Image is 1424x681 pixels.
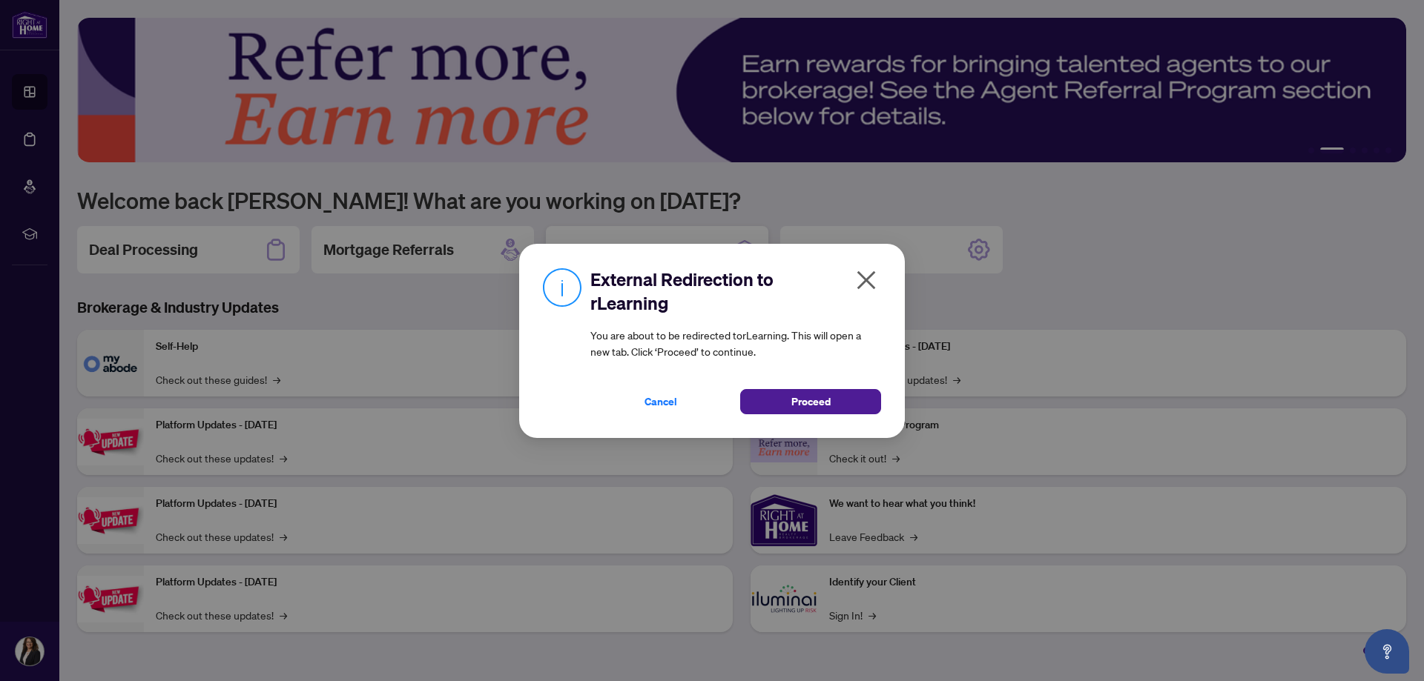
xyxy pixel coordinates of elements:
[645,390,677,413] span: Cancel
[590,268,881,315] h2: External Redirection to rLearning
[543,268,581,307] img: Info Icon
[854,268,878,292] span: close
[1365,629,1409,674] button: Open asap
[590,268,881,414] div: You are about to be redirected to rLearning . This will open a new tab. Click ‘Proceed’ to continue.
[791,390,831,413] span: Proceed
[590,389,731,414] button: Cancel
[740,389,881,414] button: Proceed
